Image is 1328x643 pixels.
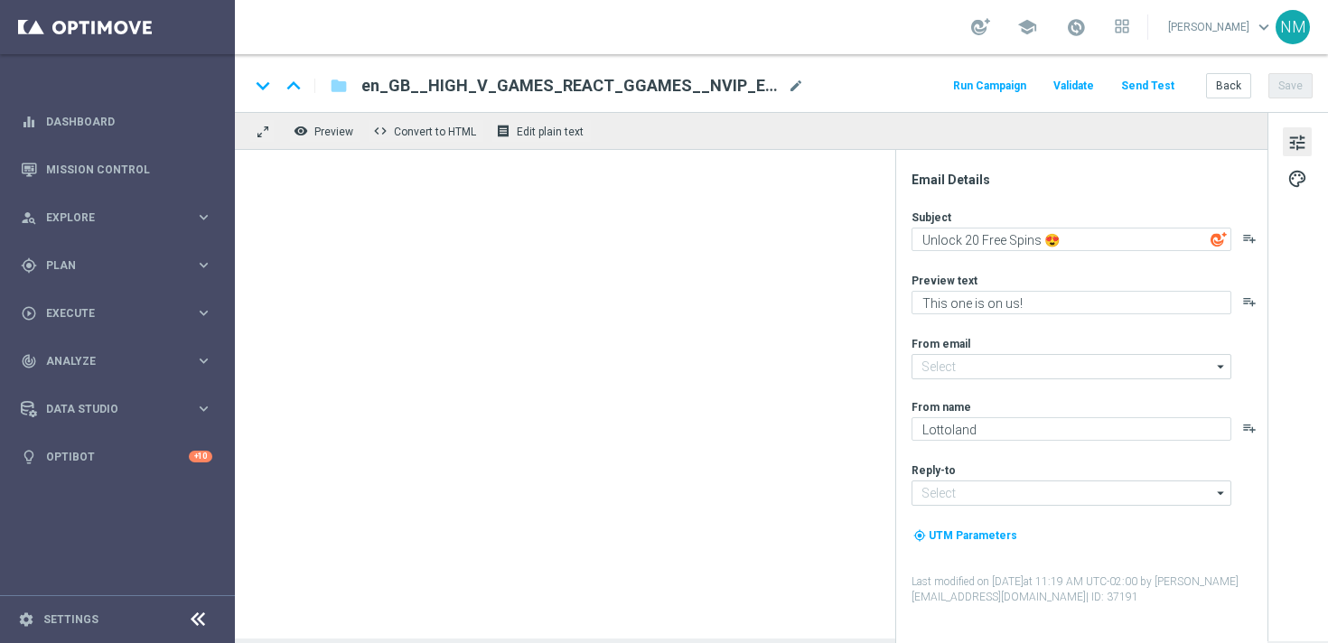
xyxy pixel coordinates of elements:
button: lightbulb Optibot +10 [20,450,213,464]
a: Dashboard [46,98,212,145]
button: gps_fixed Plan keyboard_arrow_right [20,258,213,273]
i: track_changes [21,353,37,369]
button: playlist_add [1242,294,1257,309]
label: Reply-to [912,463,956,478]
i: my_location [913,529,926,542]
button: Back [1206,73,1251,98]
i: keyboard_arrow_right [195,352,212,369]
span: Validate [1053,79,1094,92]
i: keyboard_arrow_right [195,256,212,274]
span: keyboard_arrow_down [1254,17,1274,37]
span: Preview [314,126,353,138]
button: equalizer Dashboard [20,115,213,129]
div: Email Details [912,172,1266,188]
i: keyboard_arrow_right [195,304,212,321]
span: Data Studio [46,404,195,415]
div: +10 [189,451,212,462]
button: my_location UTM Parameters [912,526,1019,545]
button: Send Test [1118,74,1177,98]
span: school [1017,17,1037,37]
span: Explore [46,212,195,223]
span: UTM Parameters [929,529,1017,542]
button: Data Studio keyboard_arrow_right [20,402,213,416]
i: lightbulb [21,449,37,465]
i: play_circle_outline [21,305,37,321]
div: Plan [21,257,195,274]
i: remove_red_eye [294,124,308,138]
button: code Convert to HTML [369,119,484,143]
button: Run Campaign [950,74,1029,98]
button: tune [1283,127,1312,156]
i: arrow_drop_down [1212,355,1230,378]
i: gps_fixed [21,257,37,274]
a: Optibot [46,433,189,480]
i: settings [18,611,34,628]
input: Select [912,480,1231,506]
span: Plan [46,260,195,271]
button: receipt Edit plain text [491,119,592,143]
i: equalizer [21,114,37,130]
label: Last modified on [DATE] at 11:19 AM UTC-02:00 by [PERSON_NAME][EMAIL_ADDRESS][DOMAIN_NAME] [912,574,1266,605]
i: keyboard_arrow_right [195,209,212,226]
button: remove_red_eye Preview [289,119,361,143]
button: Save [1268,73,1313,98]
a: [PERSON_NAME]keyboard_arrow_down [1166,14,1276,41]
div: Optibot [21,433,212,480]
button: playlist_add [1242,421,1257,435]
i: keyboard_arrow_right [195,400,212,417]
div: Execute [21,305,195,321]
i: person_search [21,210,37,226]
button: folder [328,71,350,100]
i: arrow_drop_down [1212,481,1230,505]
input: Select [912,354,1231,379]
span: | ID: 37191 [1086,591,1138,603]
button: track_changes Analyze keyboard_arrow_right [20,354,213,368]
button: Validate [1051,74,1097,98]
div: Explore [21,210,195,226]
i: keyboard_arrow_up [280,72,307,99]
button: Mission Control [20,163,213,177]
button: play_circle_outline Execute keyboard_arrow_right [20,306,213,321]
i: receipt [496,124,510,138]
i: keyboard_arrow_down [249,72,276,99]
img: optiGenie.svg [1211,231,1227,247]
span: Execute [46,308,195,319]
a: Settings [43,614,98,625]
div: Analyze [21,353,195,369]
div: Mission Control [21,145,212,193]
span: tune [1287,131,1307,154]
span: Edit plain text [517,126,584,138]
button: person_search Explore keyboard_arrow_right [20,210,213,225]
div: Dashboard [21,98,212,145]
span: palette [1287,167,1307,191]
span: Convert to HTML [394,126,476,138]
span: Analyze [46,356,195,367]
label: Subject [912,210,951,225]
div: NM [1276,10,1310,44]
div: Data Studio [21,401,195,417]
label: From email [912,337,970,351]
span: mode_edit [788,78,804,94]
a: Mission Control [46,145,212,193]
i: folder [330,75,348,97]
button: palette [1283,163,1312,192]
span: code [373,124,388,138]
label: From name [912,400,971,415]
span: en_GB__HIGH_V_GAMES_REACT_GGAMES__NVIP_EMA_TAC_GM [361,75,781,97]
button: playlist_add [1242,231,1257,246]
label: Preview text [912,274,977,288]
